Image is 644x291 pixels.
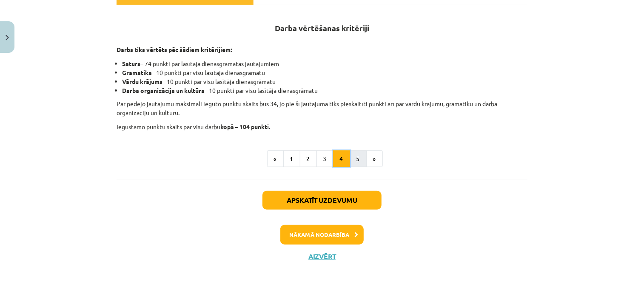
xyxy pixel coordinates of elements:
button: 1 [283,150,300,167]
strong: Vārdu krājums [122,78,162,85]
button: 4 [333,150,350,167]
li: – 10 punkti par visu lasītāja dienasgrāmatu [122,68,527,77]
nav: Page navigation example [117,150,527,167]
li: – 10 punkti par visu lasītāja dienasgrāmatu [122,86,527,95]
button: 3 [316,150,333,167]
li: – 10 punkti par visu lasītāja dienasgrāmatu [122,77,527,86]
strong: kopā – 104 punkti. [220,123,270,130]
strong: Saturs [122,60,140,67]
button: » [366,150,383,167]
button: Apskatīt uzdevumu [262,191,382,210]
strong: Gramatika [122,69,152,76]
button: Aizvērt [306,252,338,261]
strong: Darbs tiks vērtēts pēc šādiem kritērijiem: [117,46,232,53]
button: Nākamā nodarbība [280,225,364,245]
strong: Darba organizācija un kultūra [122,86,205,94]
button: « [267,150,284,167]
p: Iegūstamo punktu skaits par visu darbu [117,122,527,131]
img: icon-close-lesson-0947bae3869378f0d4975bcd49f059093ad1ed9edebbc8119c70593378902aed.svg [6,35,9,40]
li: – 74 punkti par lasītāja dienasgrāmatas jautājumiem [122,59,527,68]
p: Par pēdējo jautājumu maksimāli iegūto punktu skaits būs 34, jo pie šī jautājuma tiks pieskaitīti ... [117,99,527,117]
strong: Darba vērtēšanas kritēriji [275,23,369,33]
button: 2 [300,150,317,167]
button: 5 [350,150,367,167]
